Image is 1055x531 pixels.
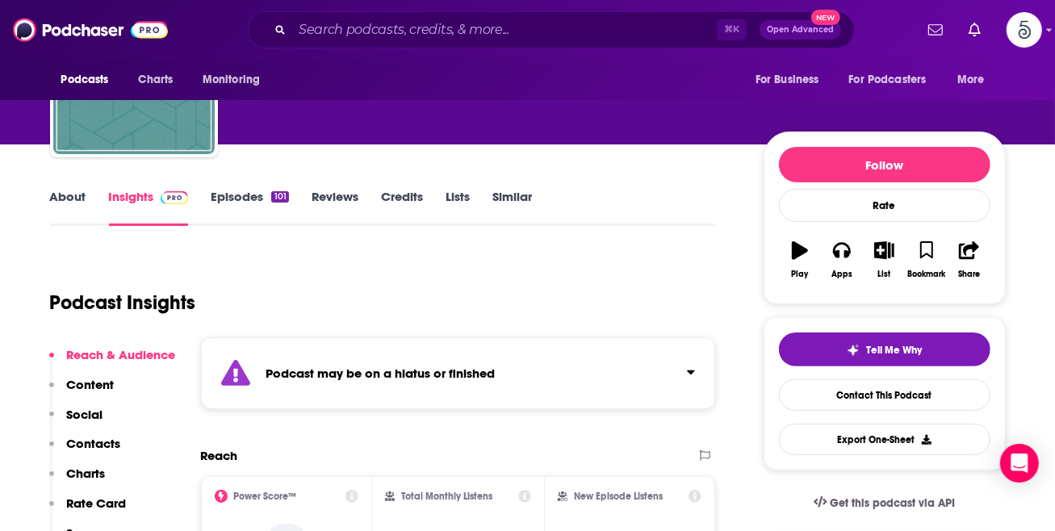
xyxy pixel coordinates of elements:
[67,377,115,392] p: Content
[866,344,922,357] span: Tell Me Why
[139,69,174,91] span: Charts
[67,347,176,362] p: Reach & Audience
[744,65,839,95] button: open menu
[767,26,834,34] span: Open Advanced
[878,270,891,279] div: List
[446,189,470,226] a: Lists
[756,69,819,91] span: For Business
[13,15,168,45] img: Podchaser - Follow, Share and Rate Podcasts
[801,483,969,523] a: Get this podcast via API
[779,332,990,366] button: tell me why sparkleTell Me Why
[49,466,106,495] button: Charts
[271,191,288,203] div: 101
[61,69,109,91] span: Podcasts
[839,65,950,95] button: open menu
[1007,12,1042,48] img: User Profile
[191,65,281,95] button: open menu
[211,189,288,226] a: Episodes101
[957,69,985,91] span: More
[849,69,927,91] span: For Podcasters
[906,231,948,289] button: Bookmark
[847,344,860,357] img: tell me why sparkle
[50,65,130,95] button: open menu
[201,448,238,463] h2: Reach
[234,491,297,502] h2: Power Score™
[821,231,863,289] button: Apps
[779,189,990,222] div: Rate
[717,19,747,40] span: ⌘ K
[779,379,990,411] a: Contact This Podcast
[49,347,176,377] button: Reach & Audience
[128,65,183,95] a: Charts
[49,436,121,466] button: Contacts
[962,16,987,44] a: Show notifications dropdown
[49,495,127,525] button: Rate Card
[492,189,532,226] a: Similar
[1007,12,1042,48] span: Logged in as Spiral5-G2
[948,231,990,289] button: Share
[203,69,260,91] span: Monitoring
[292,17,717,43] input: Search podcasts, credits, & more...
[50,189,86,226] a: About
[1000,444,1039,483] div: Open Intercom Messenger
[67,407,103,422] p: Social
[67,436,121,451] p: Contacts
[958,270,980,279] div: Share
[779,424,990,455] button: Export One-Sheet
[946,65,1005,95] button: open menu
[574,491,663,502] h2: New Episode Listens
[1007,12,1042,48] button: Show profile menu
[779,231,821,289] button: Play
[830,496,955,510] span: Get this podcast via API
[863,231,905,289] button: List
[266,366,496,381] strong: Podcast may be on a hiatus or finished
[161,191,189,204] img: Podchaser Pro
[312,189,358,226] a: Reviews
[50,291,196,315] h1: Podcast Insights
[779,147,990,182] button: Follow
[67,466,106,481] p: Charts
[109,189,189,226] a: InsightsPodchaser Pro
[49,377,115,407] button: Content
[907,270,945,279] div: Bookmark
[381,189,423,226] a: Credits
[791,270,808,279] div: Play
[67,495,127,511] p: Rate Card
[401,491,492,502] h2: Total Monthly Listens
[248,11,855,48] div: Search podcasts, credits, & more...
[760,20,841,40] button: Open AdvancedNew
[811,10,840,25] span: New
[201,337,716,409] section: Click to expand status details
[49,407,103,437] button: Social
[922,16,949,44] a: Show notifications dropdown
[831,270,852,279] div: Apps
